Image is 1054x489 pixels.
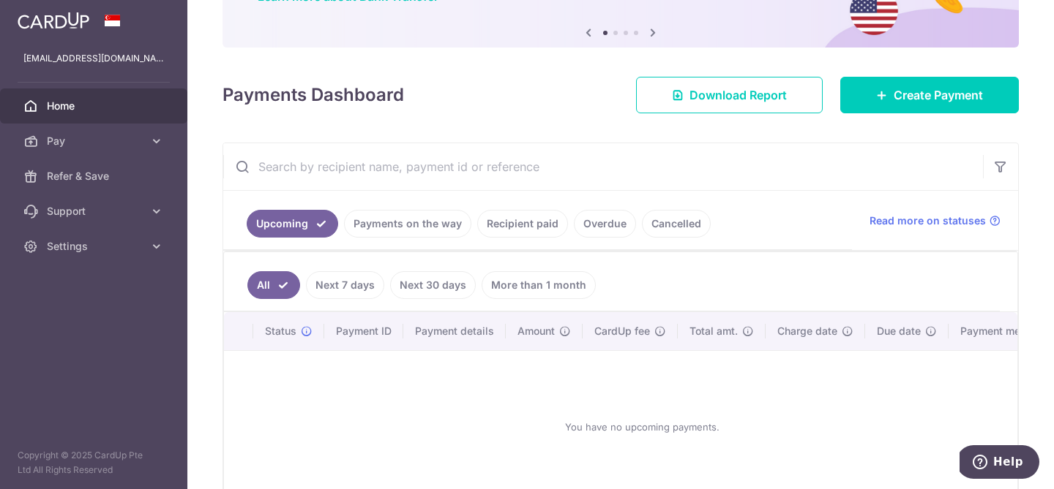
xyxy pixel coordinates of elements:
span: Support [47,204,143,219]
a: Create Payment [840,77,1019,113]
span: Refer & Save [47,169,143,183]
span: Charge date [777,324,837,338]
th: Payment ID [324,312,403,350]
th: Payment details [403,312,506,350]
a: Download Report [636,77,823,113]
a: Next 30 days [390,271,476,299]
a: Upcoming [247,210,338,238]
a: Overdue [574,210,636,238]
a: Payments on the way [344,210,471,238]
span: Settings [47,239,143,254]
img: CardUp [18,12,89,29]
span: Due date [877,324,921,338]
a: Cancelled [642,210,711,238]
span: Download Report [689,86,787,104]
a: All [247,271,300,299]
span: Create Payment [894,86,983,104]
span: CardUp fee [594,324,650,338]
a: More than 1 month [482,271,596,299]
h4: Payments Dashboard [223,82,404,108]
span: Amount [517,324,555,338]
span: Status [265,324,296,338]
input: Search by recipient name, payment id or reference [223,143,983,190]
a: Read more on statuses [870,213,1001,228]
iframe: Opens a widget where you can find more information [960,445,1039,482]
span: Home [47,99,143,113]
a: Next 7 days [306,271,384,299]
span: Pay [47,134,143,148]
a: Recipient paid [477,210,568,238]
span: Total amt. [689,324,738,338]
p: [EMAIL_ADDRESS][DOMAIN_NAME] [23,51,164,66]
span: Read more on statuses [870,213,986,228]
